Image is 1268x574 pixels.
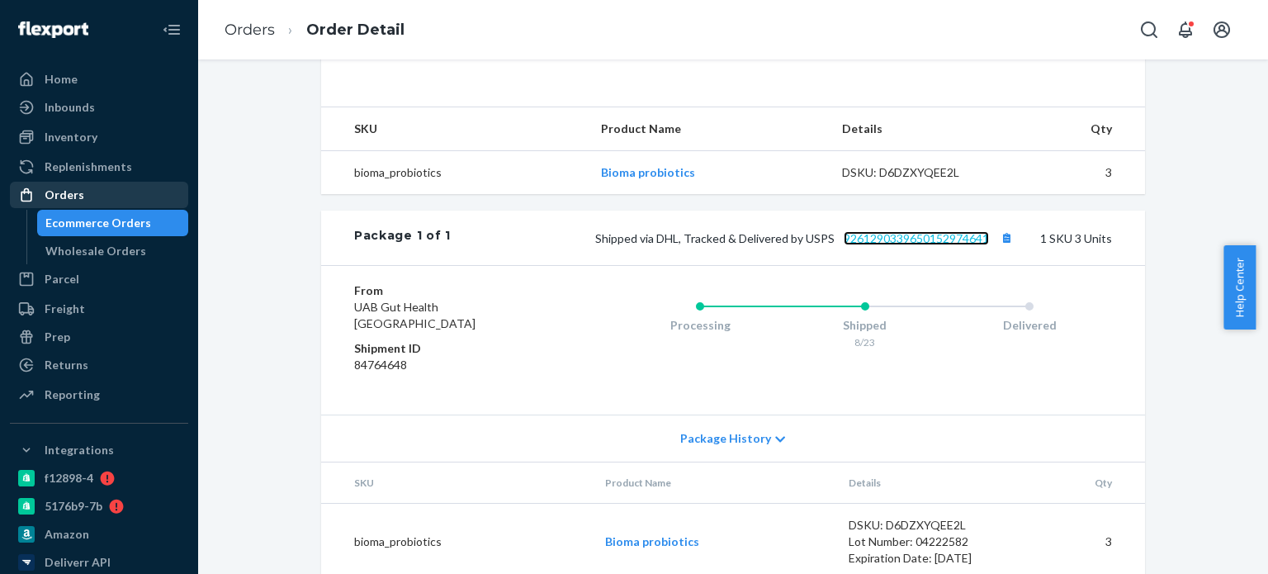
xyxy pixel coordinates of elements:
[601,165,695,179] a: Bioma probiotics
[844,231,989,245] a: 9261290339650152974641
[45,215,151,231] div: Ecommerce Orders
[45,442,114,458] div: Integrations
[605,534,699,548] a: Bioma probiotics
[45,301,85,317] div: Freight
[354,227,451,249] div: Package 1 of 1
[849,534,1004,550] div: Lot Number: 04222582
[225,21,275,39] a: Orders
[45,271,79,287] div: Parcel
[588,107,828,151] th: Product Name
[783,335,948,349] div: 8/23
[45,357,88,373] div: Returns
[321,107,588,151] th: SKU
[306,21,405,39] a: Order Detail
[45,71,78,88] div: Home
[10,296,188,322] a: Freight
[835,463,1017,504] th: Details
[10,94,188,121] a: Inbounds
[617,317,783,334] div: Processing
[18,21,88,38] img: Flexport logo
[1205,13,1238,46] button: Open account menu
[1169,13,1202,46] button: Open notifications
[45,129,97,145] div: Inventory
[10,66,188,93] a: Home
[1010,151,1145,195] td: 3
[996,227,1017,249] button: Copy tracking number
[10,382,188,408] a: Reporting
[10,521,188,548] a: Amazon
[45,498,102,515] div: 5176b9-7b
[37,210,189,236] a: Ecommerce Orders
[45,387,100,403] div: Reporting
[45,526,89,543] div: Amazon
[45,329,70,345] div: Prep
[321,151,588,195] td: bioma_probiotics
[947,317,1112,334] div: Delivered
[211,6,418,55] ol: breadcrumbs
[354,300,475,330] span: UAB Gut Health [GEOGRAPHIC_DATA]
[37,238,189,264] a: Wholesale Orders
[10,124,188,150] a: Inventory
[155,13,188,46] button: Close Navigation
[10,437,188,463] button: Integrations
[451,227,1112,249] div: 1 SKU 3 Units
[45,159,132,175] div: Replenishments
[1016,463,1145,504] th: Qty
[849,550,1004,567] div: Expiration Date: [DATE]
[849,517,1004,534] div: DSKU: D6DZXYQEE2L
[10,324,188,350] a: Prep
[45,470,93,486] div: f12898-4
[45,243,146,259] div: Wholesale Orders
[10,493,188,519] a: 5176b9-7b
[45,554,111,571] div: Deliverr API
[354,357,551,373] dd: 84764648
[592,463,835,504] th: Product Name
[842,164,997,181] div: DSKU: D6DZXYQEE2L
[10,465,188,491] a: f12898-4
[1223,245,1256,330] button: Help Center
[10,154,188,180] a: Replenishments
[783,317,948,334] div: Shipped
[10,182,188,208] a: Orders
[1010,107,1145,151] th: Qty
[10,352,188,378] a: Returns
[829,107,1010,151] th: Details
[321,463,592,504] th: SKU
[1133,13,1166,46] button: Open Search Box
[354,282,551,299] dt: From
[10,266,188,292] a: Parcel
[680,430,771,447] span: Package History
[354,340,551,357] dt: Shipment ID
[45,99,95,116] div: Inbounds
[45,187,84,203] div: Orders
[595,231,1017,245] span: Shipped via DHL, Tracked & Delivered by USPS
